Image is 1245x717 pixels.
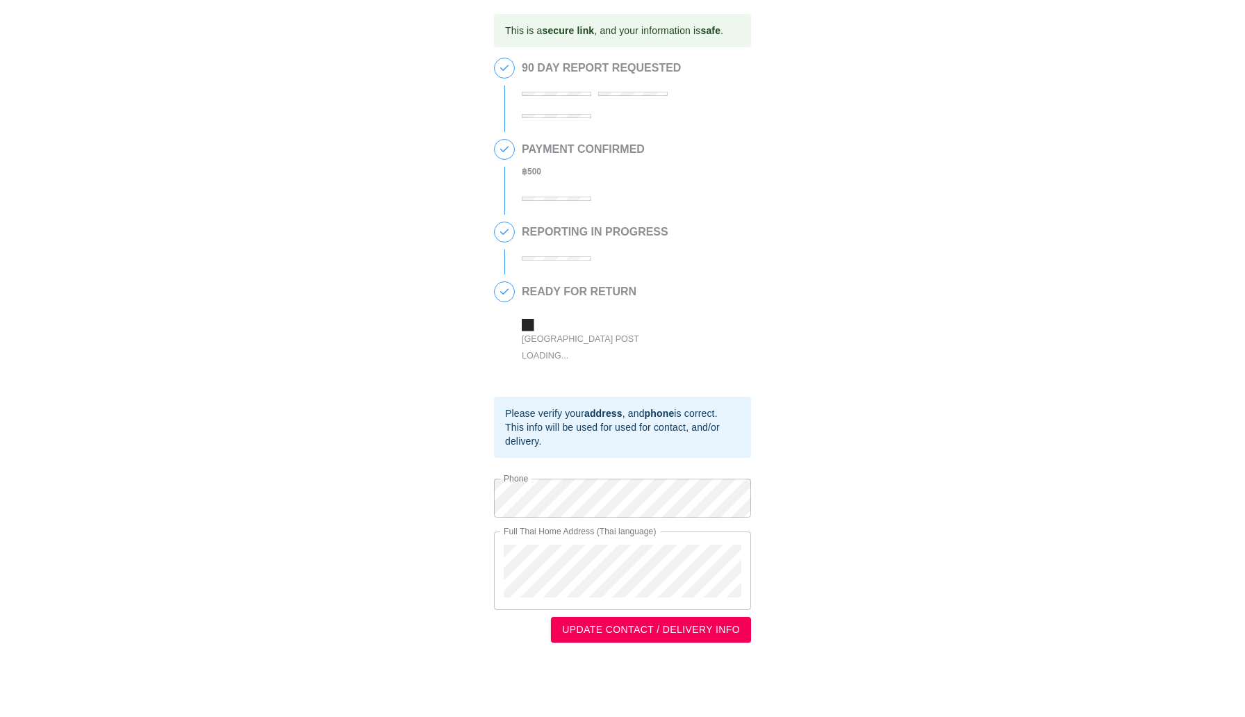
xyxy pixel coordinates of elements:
span: 4 [495,282,514,302]
div: Please verify your , and is correct. [505,406,740,420]
span: 3 [495,222,514,242]
b: address [584,408,622,419]
h2: REPORTING IN PROGRESS [522,226,668,238]
span: UPDATE CONTACT / DELIVERY INFO [562,621,740,638]
b: safe [700,25,720,36]
div: This is a , and your information is . [505,18,723,43]
h2: READY FOR RETURN [522,286,730,298]
button: UPDATE CONTACT / DELIVERY INFO [551,617,751,643]
h2: PAYMENT CONFIRMED [522,143,645,156]
span: 2 [495,140,514,159]
b: phone [645,408,675,419]
b: ฿ 500 [522,167,541,176]
h2: 90 DAY REPORT REQUESTED [522,62,744,74]
span: 1 [495,58,514,78]
div: [GEOGRAPHIC_DATA] Post Loading... [522,331,668,363]
div: This info will be used for used for contact, and/or delivery. [505,420,740,448]
b: secure link [542,25,594,36]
